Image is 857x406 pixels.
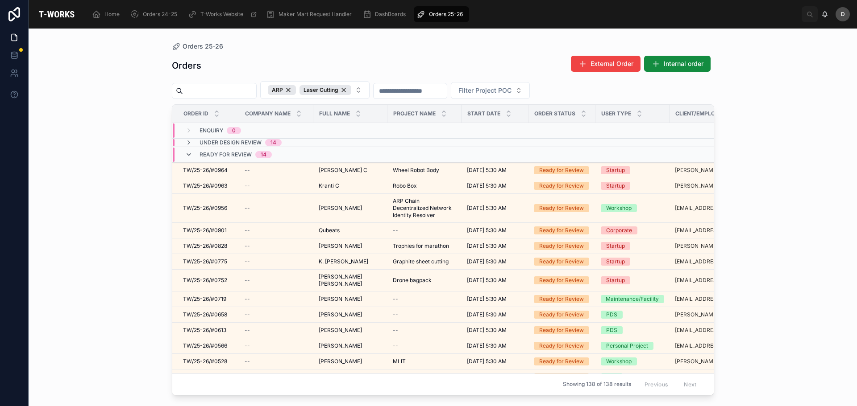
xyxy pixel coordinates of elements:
[534,182,590,190] a: Ready for Review
[279,11,352,18] span: Maker Mart Request Handler
[200,11,243,18] span: T-Works Website
[260,81,370,99] button: Select Button
[319,258,382,265] a: K. [PERSON_NAME]
[534,166,590,174] a: Ready for Review
[467,277,507,284] span: [DATE] 5:30 AM
[183,182,227,189] span: TW/25-26/#0963
[675,205,754,212] a: [EMAIL_ADDRESS][DOMAIN_NAME]
[319,167,367,174] span: [PERSON_NAME] C
[467,311,523,318] a: [DATE] 5:30 AM
[539,258,584,266] div: Ready for Review
[467,227,523,234] a: [DATE] 5:30 AM
[601,357,664,365] a: Workshop
[245,227,308,234] a: --
[393,311,456,318] a: --
[467,242,523,250] a: [DATE] 5:30 AM
[104,11,120,18] span: Home
[601,166,664,174] a: Startup
[183,358,227,365] span: TW/25-26/#0528
[591,59,633,68] span: External Order
[183,227,234,234] a: TW/25-26/#0901
[393,227,398,234] span: --
[200,139,262,146] span: Under Design Review
[183,327,226,334] span: TW/25-26/#0613
[606,226,632,234] div: Corporate
[539,182,584,190] div: Ready for Review
[606,326,617,334] div: PDS
[319,227,340,234] span: Qubeats
[467,258,523,265] a: [DATE] 5:30 AM
[183,227,227,234] span: TW/25-26/#0901
[467,205,523,212] a: [DATE] 5:30 AM
[183,42,223,51] span: Orders 25-26
[601,182,664,190] a: Startup
[601,204,664,212] a: Workshop
[319,273,382,287] a: [PERSON_NAME] [PERSON_NAME]
[606,204,632,212] div: Workshop
[319,242,362,250] span: [PERSON_NAME]
[319,358,382,365] a: [PERSON_NAME]
[183,258,234,265] a: TW/25-26/#0775
[261,151,266,158] div: 14
[451,82,530,99] button: Select Button
[606,295,659,303] div: Maintenance/Facility
[467,295,507,303] span: [DATE] 5:30 AM
[534,226,590,234] a: Ready for Review
[128,6,183,22] a: Orders 24-25
[183,110,208,117] span: Order ID
[319,182,339,189] span: Kranti C
[534,204,590,212] a: Ready for Review
[606,342,648,350] div: Personal Project
[36,7,78,21] img: App logo
[467,205,507,212] span: [DATE] 5:30 AM
[675,242,754,250] a: [PERSON_NAME][EMAIL_ADDRESS][DOMAIN_NAME]
[539,342,584,350] div: Ready for Review
[183,295,226,303] span: TW/25-26/#0719
[245,295,308,303] a: --
[245,295,250,303] span: --
[539,295,584,303] div: Ready for Review
[467,277,523,284] a: [DATE] 5:30 AM
[319,358,362,365] span: [PERSON_NAME]
[319,167,382,174] a: [PERSON_NAME] C
[539,373,584,381] div: Ready for Review
[245,277,308,284] a: --
[606,357,632,365] div: Workshop
[393,242,456,250] a: Trophies for marathon
[300,85,351,95] div: Laser Cutting
[183,167,234,174] a: TW/25-26/#0964
[245,327,308,334] a: --
[268,85,296,95] button: Unselect ARP
[601,326,664,334] a: PDS
[245,327,250,334] span: --
[606,182,625,190] div: Startup
[467,227,507,234] span: [DATE] 5:30 AM
[393,342,398,349] span: --
[467,182,507,189] span: [DATE] 5:30 AM
[467,342,523,349] a: [DATE] 5:30 AM
[675,182,754,189] a: [PERSON_NAME][EMAIL_ADDRESS][DOMAIN_NAME]
[534,373,590,381] a: Ready for Review
[393,327,398,334] span: --
[245,167,308,174] a: --
[467,358,507,365] span: [DATE] 5:30 AM
[245,311,250,318] span: --
[675,110,743,117] span: Client/Employee Email
[606,166,625,174] div: Startup
[245,205,308,212] a: --
[675,227,754,234] a: [EMAIL_ADDRESS][DOMAIN_NAME]
[606,311,617,319] div: PDS
[467,342,507,349] span: [DATE] 5:30 AM
[245,358,250,365] span: --
[539,242,584,250] div: Ready for Review
[571,56,641,72] button: External Order
[393,182,456,189] a: Robo Box
[539,311,584,319] div: Ready for Review
[185,6,262,22] a: T-Works Website
[268,85,296,95] div: ARP
[393,227,456,234] a: --
[534,311,590,319] a: Ready for Review
[601,342,664,350] a: Personal Project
